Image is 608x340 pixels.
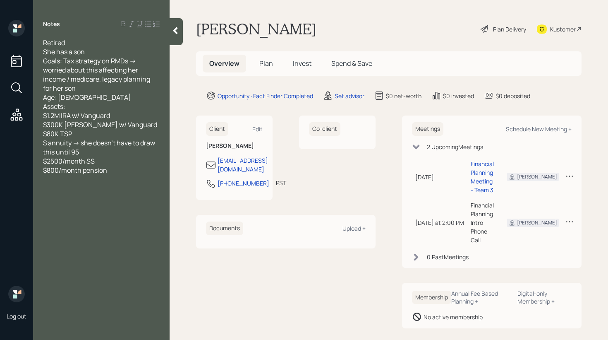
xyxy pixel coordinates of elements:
div: Upload + [342,224,366,232]
div: [PERSON_NAME] [517,219,557,227]
div: Set advisor [335,92,364,100]
div: $0 invested [443,92,474,100]
span: $ annuity -> she doesn't have to draw this until 95 [43,138,156,157]
h6: Meetings [412,122,443,136]
h6: Client [206,122,228,136]
div: Plan Delivery [493,25,526,34]
div: Log out [7,312,26,320]
div: [PHONE_NUMBER] [218,179,269,188]
div: Kustomer [550,25,576,34]
div: Opportunity · Fact Finder Completed [218,92,313,100]
div: PST [276,178,286,187]
span: $1.2M IRA w/ Vanguard [43,111,110,120]
label: Notes [43,20,60,28]
div: Annual Fee Based Planning + [451,289,511,305]
div: 0 Past Meeting s [427,253,469,261]
div: $0 net-worth [386,92,421,100]
span: Invest [293,59,311,68]
div: [EMAIL_ADDRESS][DOMAIN_NAME] [218,156,268,174]
div: No active membership [424,313,483,321]
span: Plan [259,59,273,68]
span: $80K TSP [43,129,72,138]
h6: Documents [206,222,243,235]
div: $0 deposited [495,92,530,100]
div: Schedule New Meeting + [506,125,572,133]
div: [DATE] [415,173,464,181]
div: Financial Planning Intro Phone Call [471,201,494,244]
span: $2500/month SS [43,157,95,166]
span: Assets: [43,102,65,111]
span: $800/month pension [43,166,107,175]
div: 2 Upcoming Meeting s [427,142,483,151]
span: $300K [PERSON_NAME] w/ Vanguard [43,120,157,129]
span: She has a son [43,47,85,56]
div: [PERSON_NAME] [517,173,557,181]
span: Goals: Tax strategy on RMDs -> worried about this affecting her income / medicare, legacy plannin... [43,56,151,93]
span: Overview [209,59,239,68]
div: [DATE] at 2:00 PM [415,218,464,227]
div: Financial Planning Meeting - Team 3 [471,159,494,194]
span: Age: [DEMOGRAPHIC_DATA] [43,93,131,102]
div: Digital-only Membership + [517,289,572,305]
span: Spend & Save [331,59,372,68]
h6: Co-client [309,122,340,136]
div: Edit [252,125,263,133]
h1: [PERSON_NAME] [196,20,316,38]
h6: [PERSON_NAME] [206,142,263,150]
span: Retired [43,38,65,47]
img: retirable_logo.png [8,286,25,302]
h6: Membership [412,291,451,304]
